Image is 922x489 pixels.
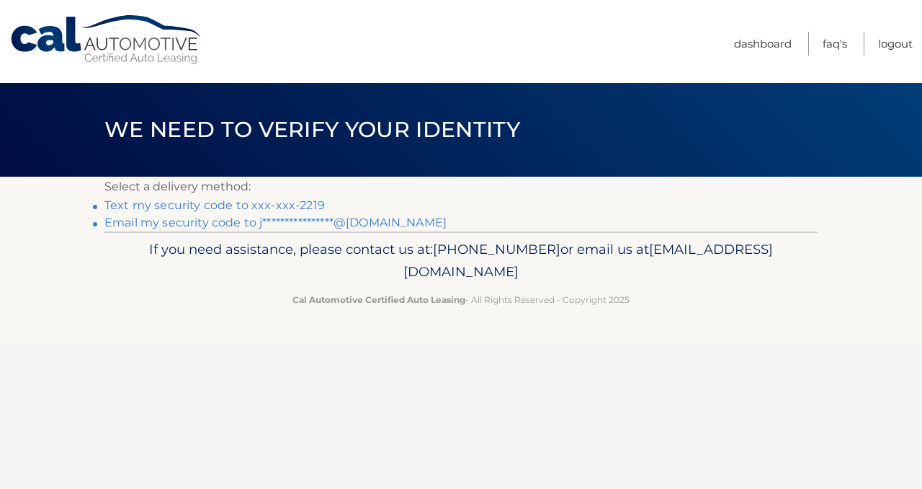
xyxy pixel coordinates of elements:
span: [PHONE_NUMBER] [433,241,560,257]
p: If you need assistance, please contact us at: or email us at [114,238,808,284]
a: Text my security code to xxx-xxx-2219 [104,198,325,212]
a: Logout [878,32,913,56]
a: Dashboard [734,32,792,56]
strong: Cal Automotive Certified Auto Leasing [292,294,465,305]
a: FAQ's [823,32,847,56]
a: Cal Automotive [9,14,204,66]
p: - All Rights Reserved - Copyright 2025 [114,292,808,307]
p: Select a delivery method: [104,177,818,197]
span: We need to verify your identity [104,116,520,143]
